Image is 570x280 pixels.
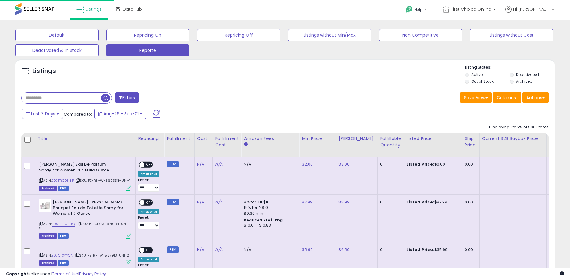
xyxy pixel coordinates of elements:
span: | SKU: PE-RH-W-560358-UNI-1 [75,178,130,183]
div: Repricing [138,135,162,142]
a: B07FRC9H8P [52,178,74,183]
button: Aug-26 - Sep-01 [94,109,146,119]
div: Current B2B Buybox Price [482,135,544,142]
div: ASIN: [39,162,131,190]
span: Compared to: [64,111,92,117]
div: Listed Price [407,135,459,142]
span: Listings that have been deleted from Seller Central [39,260,57,266]
span: FBM [58,186,69,191]
a: 36.50 [338,247,349,253]
button: Columns [493,92,521,103]
label: Deactivated [516,72,539,77]
div: seller snap | | [6,271,106,277]
div: Ship Price [465,135,477,148]
div: 0.00 [465,199,475,205]
div: 0 [380,162,399,167]
a: 87.99 [302,199,312,205]
div: N/A [244,247,294,253]
div: $87.99 [407,199,457,205]
a: N/A [197,199,204,205]
a: 33.00 [338,161,349,167]
b: Listed Price: [407,247,434,253]
div: Amazon AI [138,209,159,214]
a: 88.99 [338,199,349,205]
button: Filters [115,92,139,103]
div: 0 [380,199,399,205]
a: 32.00 [302,161,313,167]
span: OFF [144,200,154,205]
button: Non Competitive [379,29,462,41]
button: Listings without Cost [470,29,553,41]
div: Preset: [138,178,159,192]
span: Listings [86,6,102,12]
a: Terms of Use [52,271,78,277]
div: Title [38,135,133,142]
label: Out of Stock [471,79,494,84]
a: Help [401,1,433,20]
b: [PERSON_NAME] Eau De Parfum Spray for Women, 3.4 Fluid Ounce [39,162,113,174]
b: [PERSON_NAME] [PERSON_NAME] Bouquet Eau de Toilette Spray for Women, 1.7 Ounce [53,199,127,218]
div: $0.30 min [244,211,294,216]
div: $0.00 [407,162,457,167]
small: Amazon Fees. [244,142,247,147]
span: DataHub [123,6,142,12]
span: OFF [144,162,154,167]
div: 15% for > $10 [244,205,294,210]
span: Columns [497,95,516,101]
b: Listed Price: [407,161,434,167]
div: ASIN: [39,247,131,265]
span: FBM [58,260,69,266]
div: 8% for <= $10 [244,199,294,205]
button: Last 7 Days [22,109,63,119]
a: N/A [215,199,222,205]
div: [PERSON_NAME] [338,135,375,142]
a: Hi [PERSON_NAME] [505,6,554,20]
div: Preset: [138,263,159,277]
span: Listings that have been deleted from Seller Central [39,186,57,191]
a: N/A [197,161,204,167]
span: Last 7 Days [31,111,55,117]
b: Listed Price: [407,199,434,205]
div: 0 [380,247,399,253]
button: Repricing Off [197,29,280,41]
span: FBM [58,233,69,239]
div: ASIN: [39,199,131,238]
div: Fulfillment Cost [215,135,239,148]
button: Deactivated & In Stock [15,44,99,56]
div: Amazon AI [138,171,159,177]
div: Preset: [138,216,159,229]
span: Aug-26 - Sep-01 [104,111,139,117]
i: Get Help [405,5,413,13]
small: FBM [167,246,179,253]
a: N/A [215,161,222,167]
span: Help [415,7,423,12]
span: Listings that have been deleted from Seller Central [39,233,57,239]
a: N/A [197,247,204,253]
strong: Copyright [6,271,28,277]
div: Min Price [302,135,333,142]
div: Amazon Fees [244,135,297,142]
div: 0.00 [465,247,475,253]
button: Reporte [106,44,190,56]
button: Default [15,29,99,41]
a: B07CTXYYCN [52,253,73,258]
button: Save View [460,92,492,103]
div: Amazon AI [138,257,159,262]
div: Cost [197,135,210,142]
button: Repricing On [106,29,190,41]
span: OFF [144,247,154,253]
a: B00P3R98HQ [52,221,75,227]
small: FBM [167,199,179,205]
label: Active [471,72,483,77]
h5: Listings [32,67,56,75]
div: N/A [244,162,294,167]
span: Hi [PERSON_NAME] [513,6,550,12]
b: Reduced Prof. Rng. [244,217,284,223]
div: $35.99 [407,247,457,253]
div: $10.01 - $10.83 [244,223,294,228]
span: | SKU: PE-CD-W-871984-UNI-3 [39,221,129,231]
div: Displaying 1 to 25 of 5901 items [489,124,549,130]
div: Fulfillment [167,135,192,142]
small: FBM [167,161,179,167]
div: 0.00 [465,162,475,167]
